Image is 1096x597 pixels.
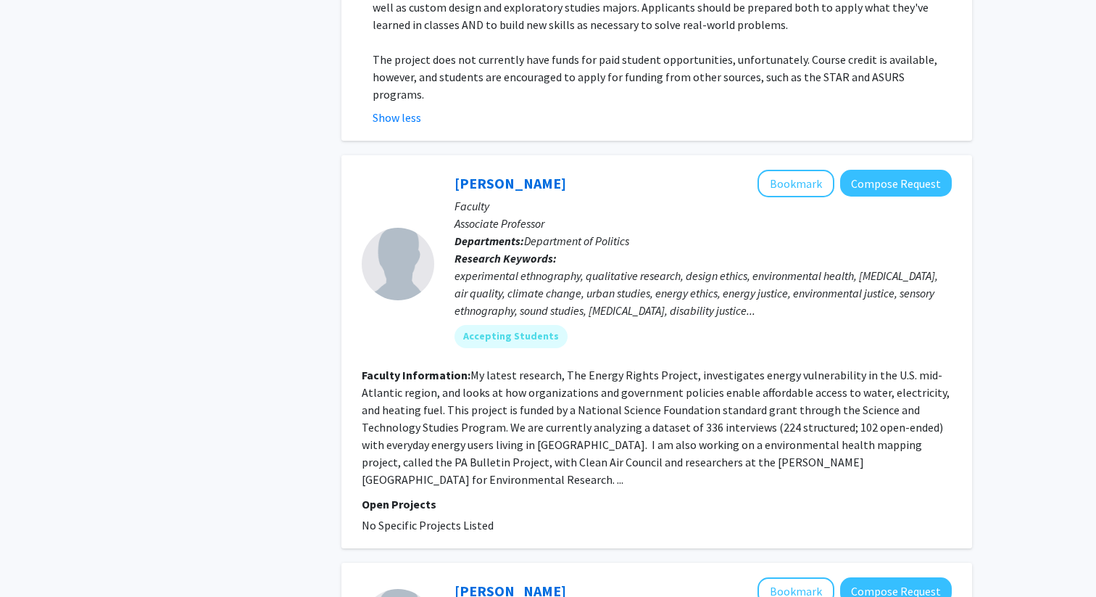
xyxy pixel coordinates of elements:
button: Add Ali Kenner to Bookmarks [757,170,834,197]
p: The project does not currently have funds for paid student opportunities, unfortunately. Course c... [373,51,952,103]
button: Show less [373,109,421,126]
p: Associate Professor [454,215,952,232]
span: Department of Politics [524,234,629,248]
fg-read-more: My latest research, The Energy Rights Project, investigates energy vulnerability in the U.S. mid-... [362,368,950,487]
p: Open Projects [362,495,952,513]
b: Faculty Information: [362,368,470,382]
span: No Specific Projects Listed [362,518,494,532]
a: [PERSON_NAME] [454,174,566,192]
mat-chip: Accepting Students [454,325,568,348]
iframe: Chat [11,532,62,586]
b: Research Keywords: [454,251,557,265]
p: Faculty [454,197,952,215]
div: experimental ethnography, qualitative research, design ethics, environmental health, [MEDICAL_DAT... [454,267,952,319]
b: Departments: [454,234,524,248]
button: Compose Request to Ali Kenner [840,170,952,197]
